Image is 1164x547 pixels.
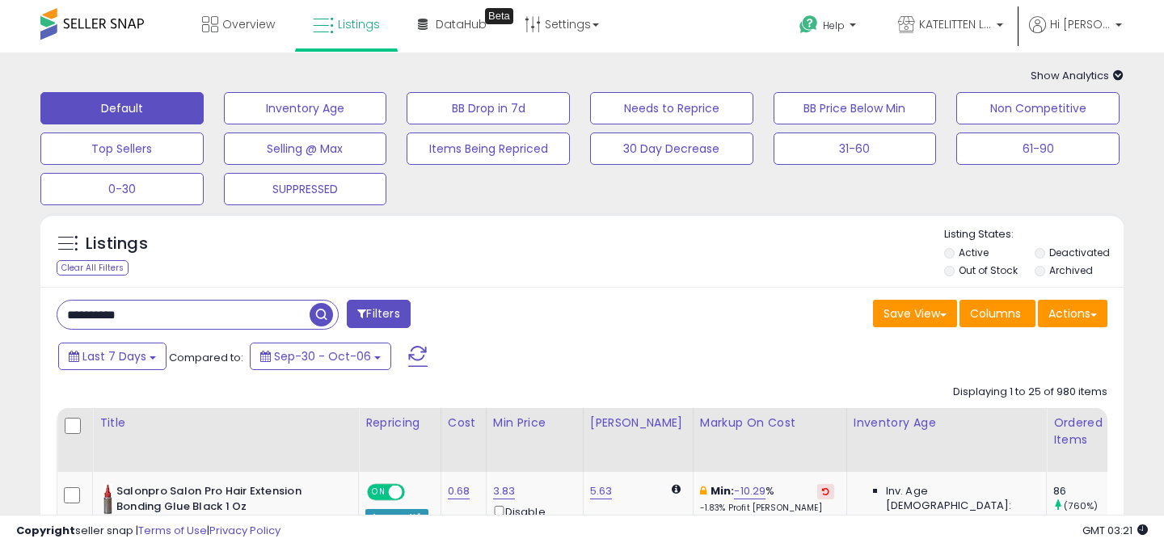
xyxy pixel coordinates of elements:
button: Actions [1038,300,1107,327]
button: Non Competitive [956,92,1120,124]
a: 5.63 [590,483,613,499]
span: ON [369,486,389,499]
label: Archived [1049,263,1093,277]
div: % [700,484,834,514]
span: Last 7 Days [82,348,146,364]
a: Help [787,2,872,53]
span: Sep-30 - Oct-06 [274,348,371,364]
span: DataHub [436,16,487,32]
a: Privacy Policy [209,523,280,538]
button: Top Sellers [40,133,204,165]
img: 31tExCgV0YL._SL40_.jpg [103,484,112,516]
button: Default [40,92,204,124]
button: 30 Day Decrease [590,133,753,165]
label: Out of Stock [959,263,1018,277]
div: seller snap | | [16,524,280,539]
span: KATELITTEN LLC [919,16,992,32]
div: 86 [1053,484,1119,499]
button: Selling @ Max [224,133,387,165]
strong: Copyright [16,523,75,538]
button: Filters [347,300,410,328]
span: Listings [338,16,380,32]
small: (760%) [1064,499,1098,512]
div: [PERSON_NAME] [590,414,686,431]
div: Tooltip anchor [485,8,513,24]
div: Repricing [365,414,434,431]
div: Title [99,414,352,431]
div: Markup on Cost [700,414,840,431]
i: Get Help [799,15,819,35]
p: Listing States: [944,227,1124,242]
b: Min: [711,483,735,499]
label: Deactivated [1049,246,1110,259]
div: Displaying 1 to 25 of 980 items [953,385,1107,400]
button: Sep-30 - Oct-06 [250,343,391,370]
div: Cost [448,414,479,431]
button: BB Drop in 7d [407,92,570,124]
button: Inventory Age [224,92,387,124]
button: BB Price Below Min [774,92,937,124]
span: Hi [PERSON_NAME] [1050,16,1111,32]
div: Min Price [493,414,576,431]
a: Terms of Use [138,523,207,538]
a: 0.68 [448,483,470,499]
a: 3.83 [493,483,516,499]
span: Show Analytics [1031,68,1124,83]
button: Save View [873,300,957,327]
button: 0-30 [40,173,204,205]
button: Last 7 Days [58,343,167,370]
th: The percentage added to the cost of goods (COGS) that forms the calculator for Min & Max prices. [693,408,846,472]
a: Hi [PERSON_NAME] [1029,16,1122,53]
button: Columns [959,300,1035,327]
p: -1.83% Profit [PERSON_NAME] [700,503,834,514]
span: Compared to: [169,350,243,365]
b: Salonpro Salon Pro Hair Extension Bonding Glue Black 1 Oz [116,484,313,518]
button: 61-90 [956,133,1120,165]
span: OFF [403,486,428,499]
a: -10.29 [734,483,765,499]
div: Clear All Filters [57,260,129,276]
span: Inv. Age [DEMOGRAPHIC_DATA]: [886,484,1034,513]
span: Overview [222,16,275,32]
label: Active [959,246,989,259]
span: 2025-10-14 03:21 GMT [1082,523,1148,538]
h5: Listings [86,233,148,255]
div: 10 [1053,513,1119,528]
span: Columns [970,305,1021,322]
div: Ordered Items [1053,414,1112,448]
div: Amazon AI * [365,509,428,524]
span: Help [823,19,845,32]
div: Inventory Age [854,414,1040,431]
button: Needs to Reprice [590,92,753,124]
button: SUPPRESSED [224,173,387,205]
button: 31-60 [774,133,937,165]
button: Items Being Repriced [407,133,570,165]
span: 1 [886,513,889,528]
